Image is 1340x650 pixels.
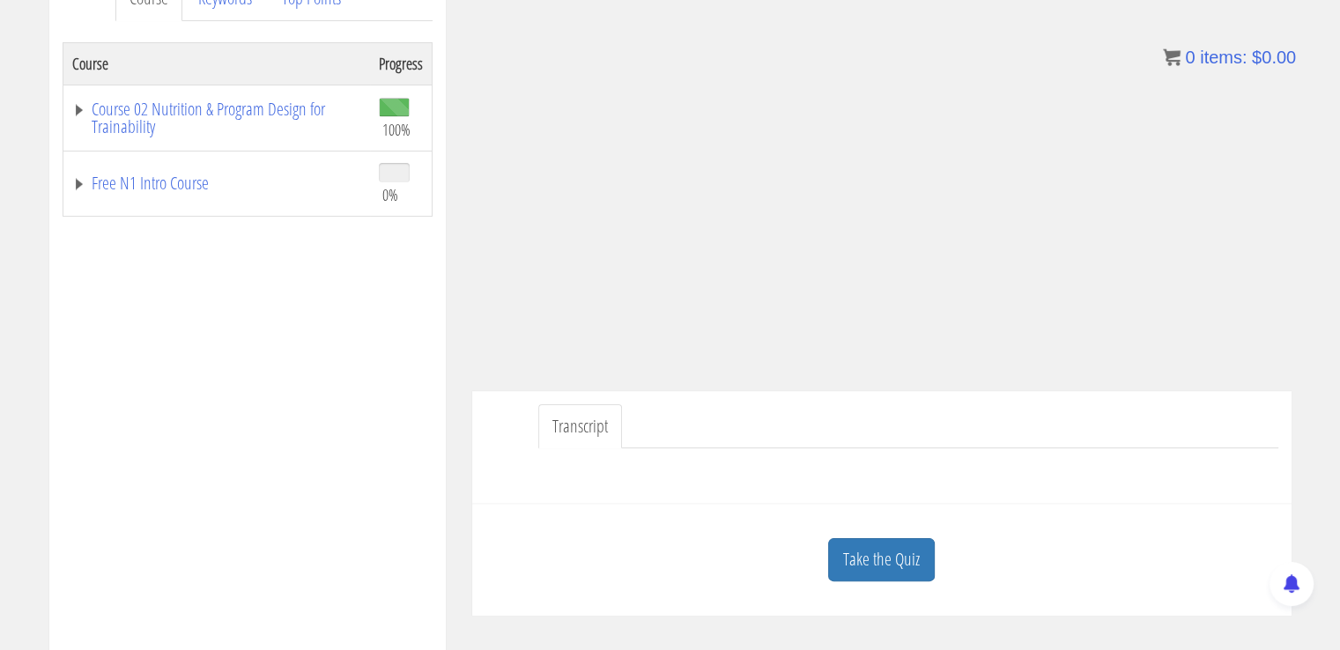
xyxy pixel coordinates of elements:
[828,538,935,581] a: Take the Quiz
[1163,48,1181,66] img: icon11.png
[1252,48,1262,67] span: $
[538,404,622,449] a: Transcript
[63,42,370,85] th: Course
[370,42,433,85] th: Progress
[1185,48,1195,67] span: 0
[1163,48,1296,67] a: 0 items: $0.00
[72,100,361,136] a: Course 02 Nutrition & Program Design for Trainability
[382,120,411,139] span: 100%
[382,185,398,204] span: 0%
[1200,48,1247,67] span: items:
[1252,48,1296,67] bdi: 0.00
[72,174,361,192] a: Free N1 Intro Course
